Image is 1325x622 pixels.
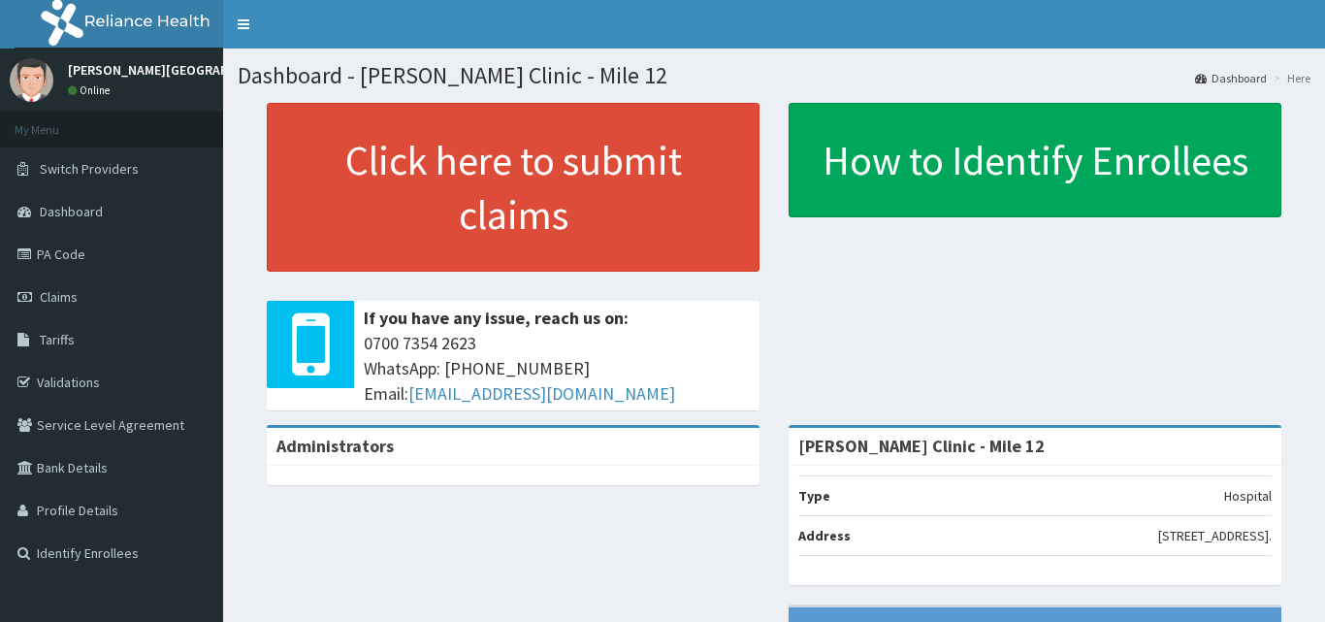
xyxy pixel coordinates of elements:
a: How to Identify Enrollees [789,103,1281,217]
a: Online [68,83,114,97]
h1: Dashboard - [PERSON_NAME] Clinic - Mile 12 [238,63,1310,88]
span: Tariffs [40,331,75,348]
span: 0700 7354 2623 WhatsApp: [PHONE_NUMBER] Email: [364,331,750,406]
span: Dashboard [40,203,103,220]
b: If you have any issue, reach us on: [364,307,629,329]
a: Click here to submit claims [267,103,759,272]
span: Switch Providers [40,160,139,178]
b: Type [798,487,830,505]
strong: [PERSON_NAME] Clinic - Mile 12 [798,435,1045,457]
img: User Image [10,58,53,102]
p: [STREET_ADDRESS]. [1158,526,1272,545]
span: Claims [40,288,78,306]
b: Address [798,527,851,544]
b: Administrators [276,435,394,457]
li: Here [1269,70,1310,86]
p: [PERSON_NAME][GEOGRAPHIC_DATA] [68,63,291,77]
a: Dashboard [1195,70,1267,86]
p: Hospital [1224,486,1272,506]
a: [EMAIL_ADDRESS][DOMAIN_NAME] [408,382,675,405]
